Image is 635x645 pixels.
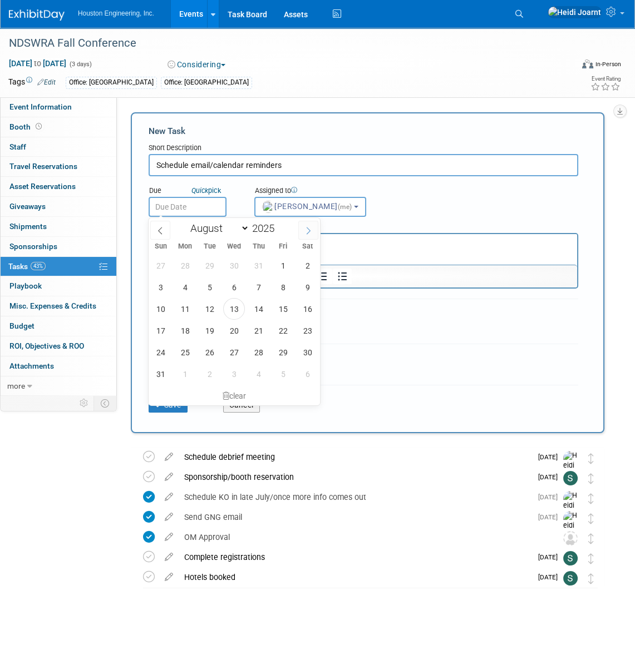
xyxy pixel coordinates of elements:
td: Personalize Event Tab Strip [75,396,94,410]
input: Name of task or a short description [149,154,578,176]
a: edit [159,452,179,462]
img: Shawn Mistelski [563,571,578,586]
a: ROI, Objectives & ROO [1,336,116,356]
div: New Task [149,125,578,137]
a: Staff [1,137,116,157]
span: August 2, 2025 [297,255,318,276]
span: Misc. Expenses & Credits [9,301,96,310]
span: Fri [271,243,296,250]
span: August 19, 2025 [199,320,220,341]
span: Shipments [9,222,47,231]
img: Shawn Mistelski [563,471,578,485]
img: Heidi Joarnt [548,6,602,18]
span: July 31, 2025 [248,255,269,276]
div: Office: [GEOGRAPHIC_DATA] [66,77,157,88]
span: August 17, 2025 [150,320,171,341]
span: Houston Engineering, Inc. [78,9,154,17]
span: August 13, 2025 [223,298,245,320]
span: July 30, 2025 [223,255,245,276]
span: [PERSON_NAME] [262,202,354,211]
a: Travel Reservations [1,157,116,176]
span: August 12, 2025 [199,298,220,320]
div: Due [149,186,238,197]
span: [DATE] [538,473,563,481]
a: Budget [1,316,116,336]
a: Booth [1,117,116,137]
span: August 16, 2025 [297,298,318,320]
a: Sponsorships [1,237,116,256]
span: Asset Reservations [9,182,76,191]
div: NDSWRA Fall Conference [5,33,561,53]
span: Staff [9,142,26,151]
a: Shipments [1,217,116,236]
div: Hotels booked [179,568,531,587]
span: August 5, 2025 [199,276,220,298]
span: August 15, 2025 [272,298,294,320]
img: Heidi Joarnt [563,491,580,530]
a: edit [159,532,179,542]
span: Travel Reservations [9,162,77,171]
div: OM Approval [179,528,541,547]
button: Numbered list [313,269,332,284]
button: Considering [164,59,230,70]
span: August 31, 2025 [150,363,171,385]
div: Schedule KO in late July/once more info comes out [179,488,531,507]
td: Tags [8,76,56,89]
span: (3 days) [68,61,92,68]
span: August 28, 2025 [248,341,269,363]
span: August 27, 2025 [223,341,245,363]
span: Sponsorships [9,242,57,251]
span: Budget [9,321,35,330]
div: Schedule debrief meeting [179,448,531,467]
span: August 29, 2025 [272,341,294,363]
span: (me) [338,203,352,211]
i: Move task [588,533,594,544]
span: Booth not reserved yet [33,122,44,131]
span: September 4, 2025 [248,363,269,385]
span: Event Information [9,102,72,111]
span: 43% [31,262,46,270]
span: August 18, 2025 [174,320,196,341]
span: Mon [173,243,198,250]
span: August 9, 2025 [297,276,318,298]
span: [DATE] [538,493,563,501]
span: Attachments [9,361,54,370]
span: Thu [247,243,271,250]
img: Shawn Mistelski [563,551,578,565]
span: August 1, 2025 [272,255,294,276]
i: Move task [588,453,594,464]
i: Move task [588,573,594,584]
a: Event Information [1,97,116,117]
img: Format-Inperson.png [582,59,593,68]
span: [DATE] [538,453,563,461]
span: July 29, 2025 [199,255,220,276]
span: [DATE] [538,573,563,581]
a: Misc. Expenses & Credits [1,296,116,316]
span: Wed [222,243,247,250]
i: Move task [588,513,594,524]
button: [PERSON_NAME](me) [254,197,366,217]
span: September 5, 2025 [272,363,294,385]
span: August 21, 2025 [248,320,269,341]
div: Event Format [526,58,621,75]
span: August 10, 2025 [150,298,171,320]
span: Tasks [8,262,46,271]
a: edit [159,512,179,522]
img: ExhibitDay [9,9,65,21]
div: Office: [GEOGRAPHIC_DATA] [161,77,252,88]
span: Sat [296,243,320,250]
input: Year [249,222,283,235]
a: Asset Reservations [1,177,116,196]
span: August 25, 2025 [174,341,196,363]
span: August 22, 2025 [272,320,294,341]
span: September 2, 2025 [199,363,220,385]
i: Quick [191,186,208,195]
span: more [7,381,25,390]
a: edit [159,472,179,482]
div: Short Description [149,143,578,154]
div: Details [149,217,578,233]
td: Toggle Event Tabs [94,396,117,410]
span: September 1, 2025 [174,363,196,385]
a: Attachments [1,356,116,376]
